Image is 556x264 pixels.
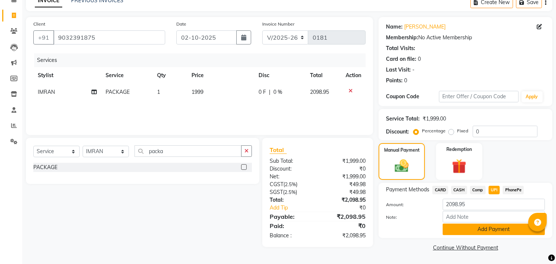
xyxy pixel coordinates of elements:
a: [PERSON_NAME] [404,23,446,31]
a: Continue Without Payment [380,244,551,252]
div: ₹0 [327,204,372,212]
div: Total Visits: [386,44,415,52]
div: ₹2,098.95 [318,232,372,240]
label: Date [176,21,186,27]
span: 0 F [259,88,266,96]
th: Price [187,67,254,84]
th: Service [101,67,153,84]
input: Search by Name/Mobile/Email/Code [53,30,165,44]
div: Name: [386,23,403,31]
span: CASH [451,186,467,194]
span: CGST [270,181,283,188]
label: Percentage [422,128,446,134]
span: | [269,88,270,96]
div: No Active Membership [386,34,545,42]
div: Service Total: [386,115,420,123]
label: Note: [380,214,437,221]
span: Comp [470,186,486,194]
div: ₹1,999.00 [318,157,372,165]
span: 2.5% [284,189,296,195]
div: ₹1,999.00 [318,173,372,181]
div: PACKAGE [33,164,57,171]
th: Disc [254,67,305,84]
div: ₹0 [318,221,372,230]
img: _gift.svg [447,157,471,175]
span: PhonePe [503,186,524,194]
span: UPI [489,186,500,194]
div: Card on file: [386,55,416,63]
span: 2098.95 [310,89,329,95]
div: ₹49.98 [318,188,372,196]
div: Last Visit: [386,66,411,74]
th: Stylist [33,67,101,84]
div: Paid: [264,221,318,230]
span: SGST [270,189,283,195]
div: ₹2,098.95 [318,196,372,204]
span: Total [270,146,287,154]
div: ₹2,098.95 [318,212,372,221]
input: Search or Scan [134,145,242,157]
span: 1999 [192,89,203,95]
input: Enter Offer / Coupon Code [439,91,518,102]
div: Net: [264,173,318,181]
div: ₹1,999.00 [423,115,446,123]
span: 0 % [273,88,282,96]
button: +91 [33,30,54,44]
th: Qty [153,67,187,84]
input: Amount [443,199,545,210]
div: Points: [386,77,403,85]
div: Payable: [264,212,318,221]
label: Manual Payment [384,147,420,154]
img: _cash.svg [390,158,413,174]
span: CARD [432,186,448,194]
div: ₹49.98 [318,181,372,188]
div: Coupon Code [386,93,439,100]
label: Client [33,21,45,27]
div: - [412,66,414,74]
span: Payment Methods [386,186,429,194]
label: Fixed [457,128,468,134]
span: 1 [157,89,160,95]
div: Sub Total: [264,157,318,165]
th: Action [341,67,366,84]
div: Total: [264,196,318,204]
div: ( ) [264,181,318,188]
div: ( ) [264,188,318,196]
div: 0 [404,77,407,85]
label: Amount: [380,201,437,208]
div: 0 [418,55,421,63]
span: 2.5% [285,181,296,187]
button: Apply [522,91,543,102]
div: Discount: [264,165,318,173]
button: Add Payment [443,224,545,235]
div: Balance : [264,232,318,240]
a: Add Tip [264,204,327,212]
span: PACKAGE [106,89,130,95]
div: Discount: [386,128,409,136]
div: Membership: [386,34,418,42]
input: Add Note [443,211,545,222]
span: IMRAN [38,89,55,95]
label: Redemption [446,146,472,153]
label: Invoice Number [262,21,294,27]
div: Services [34,53,371,67]
div: ₹0 [318,165,372,173]
th: Total [306,67,342,84]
